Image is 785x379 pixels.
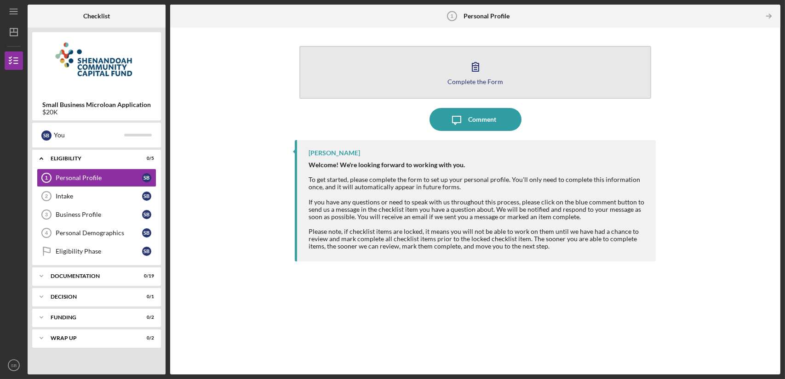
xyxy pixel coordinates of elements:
[54,127,124,143] div: You
[5,356,23,374] button: SB
[42,108,151,116] div: $20K
[142,210,151,219] div: S B
[56,174,142,181] div: Personal Profile
[37,187,156,205] a: 2IntakeSB
[42,101,151,108] b: Small Business Microloan Application
[83,12,110,20] b: Checklist
[138,335,154,341] div: 0 / 2
[51,315,131,320] div: Funding
[41,130,52,141] div: S B
[37,169,156,187] a: 1Personal ProfileSB
[37,224,156,242] a: 4Personal DemographicsSB
[142,173,151,182] div: S B
[451,13,453,19] tspan: 1
[56,192,142,200] div: Intake
[309,161,646,250] div: To get started, please complete the form to set up your personal profile. You'll only need to com...
[447,78,503,85] div: Complete the Form
[45,230,48,236] tspan: 4
[56,211,142,218] div: Business Profile
[309,149,360,157] div: [PERSON_NAME]
[138,294,154,300] div: 0 / 1
[56,248,142,255] div: Eligibility Phase
[37,242,156,260] a: Eligibility PhaseSB
[37,205,156,224] a: 3Business ProfileSB
[468,108,496,131] div: Comment
[45,193,48,199] tspan: 2
[138,156,154,161] div: 0 / 5
[309,161,465,169] strong: Welcome! We're looking forward to working with you.
[138,273,154,279] div: 0 / 19
[51,156,131,161] div: Eligibility
[142,247,151,256] div: S B
[51,335,131,341] div: Wrap up
[45,212,48,217] tspan: 3
[51,273,131,279] div: Documentation
[142,228,151,238] div: S B
[299,46,651,99] button: Complete the Form
[138,315,154,320] div: 0 / 2
[142,192,151,201] div: S B
[45,175,48,181] tspan: 1
[32,37,161,92] img: Product logo
[464,12,510,20] b: Personal Profile
[430,108,521,131] button: Comment
[11,363,17,368] text: SB
[51,294,131,300] div: Decision
[56,229,142,237] div: Personal Demographics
